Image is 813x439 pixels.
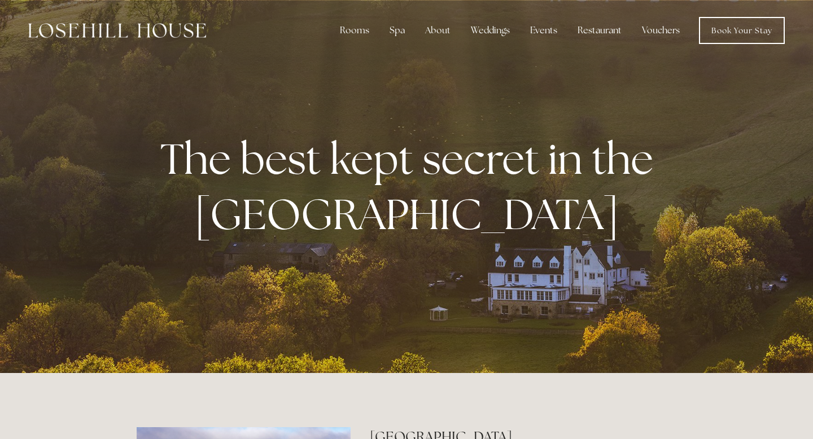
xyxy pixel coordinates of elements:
img: Losehill House [28,23,206,38]
div: Events [521,19,566,42]
a: Book Your Stay [699,17,785,44]
strong: The best kept secret in the [GEOGRAPHIC_DATA] [160,131,662,242]
div: Spa [381,19,414,42]
a: Vouchers [633,19,689,42]
div: Rooms [331,19,378,42]
div: Restaurant [569,19,631,42]
div: Weddings [462,19,519,42]
div: About [416,19,460,42]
